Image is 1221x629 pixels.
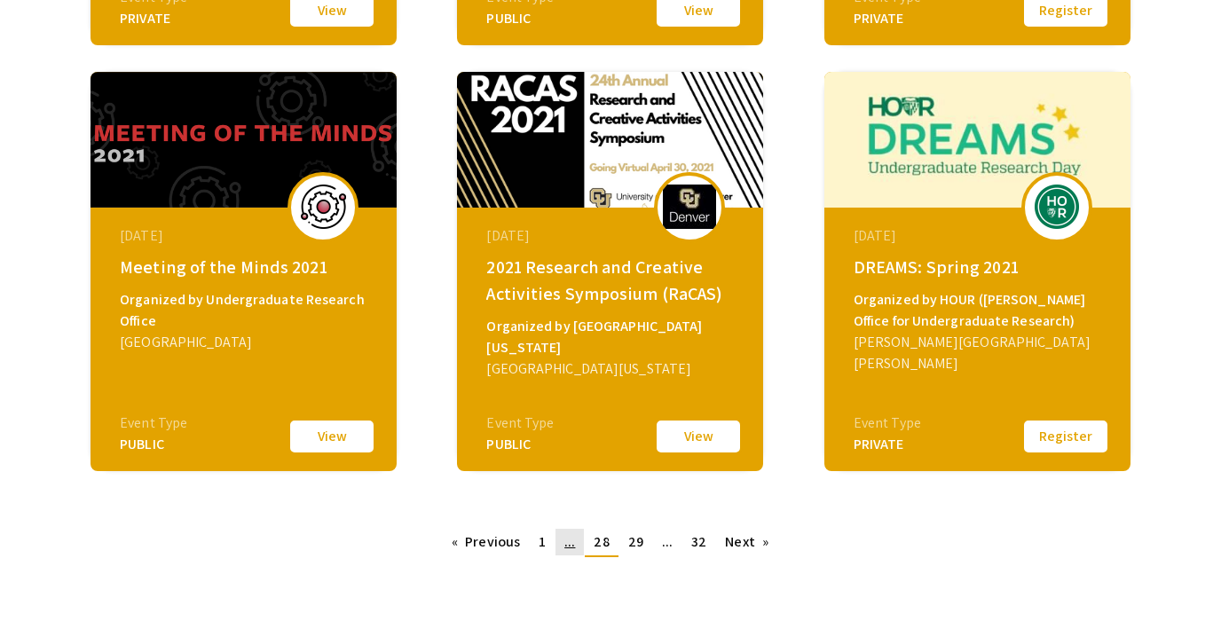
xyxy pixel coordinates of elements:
[691,532,706,551] span: 32
[120,8,187,29] div: PRIVATE
[594,532,609,551] span: 28
[854,434,921,455] div: PRIVATE
[296,185,350,229] img: cmu-meeting-of-the-minds-2021_eventLogo_b8bc85_.png
[486,358,738,380] div: [GEOGRAPHIC_DATA][US_STATE]
[120,413,187,434] div: Event Type
[854,8,921,29] div: PRIVATE
[1021,418,1110,455] button: Register
[486,316,738,358] div: Organized by [GEOGRAPHIC_DATA][US_STATE]
[854,225,1106,247] div: [DATE]
[486,254,738,307] div: 2021 Research and Creative Activities Symposium (RaCAS)
[443,529,529,555] a: Previous page
[628,532,643,551] span: 29
[486,225,738,247] div: [DATE]
[288,418,376,455] button: View
[824,72,1130,208] img: dreams-spring-2021_eventCoverPhoto_bce0fe__thumb.png
[564,532,575,551] span: ...
[457,72,763,208] img: 2021-racas_eventCoverPhoto_1f7b51__thumb.png
[1030,185,1083,229] img: dreams-spring-2021_eventLogo_542da9_.png
[539,532,546,551] span: 1
[120,434,187,455] div: PUBLIC
[13,549,75,616] iframe: Chat
[654,418,743,455] button: View
[120,254,372,280] div: Meeting of the Minds 2021
[120,225,372,247] div: [DATE]
[486,434,554,455] div: PUBLIC
[854,289,1106,332] div: Organized by HOUR ([PERSON_NAME] Office for Undergraduate Research)
[662,532,673,551] span: ...
[716,529,777,555] a: Next page
[854,413,921,434] div: Event Type
[443,529,778,557] ul: Pagination
[486,8,554,29] div: PUBLIC
[663,185,716,229] img: 2021-racas_eventLogo.jpg
[854,332,1106,374] div: [PERSON_NAME][GEOGRAPHIC_DATA][PERSON_NAME]
[91,72,397,208] img: cmu-meeting-of-the-minds-2021_eventCoverPhoto_6711c1__thumb.png
[854,254,1106,280] div: DREAMS: Spring 2021
[120,289,372,332] div: Organized by Undergraduate Research Office
[120,332,372,353] div: [GEOGRAPHIC_DATA]
[486,413,554,434] div: Event Type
